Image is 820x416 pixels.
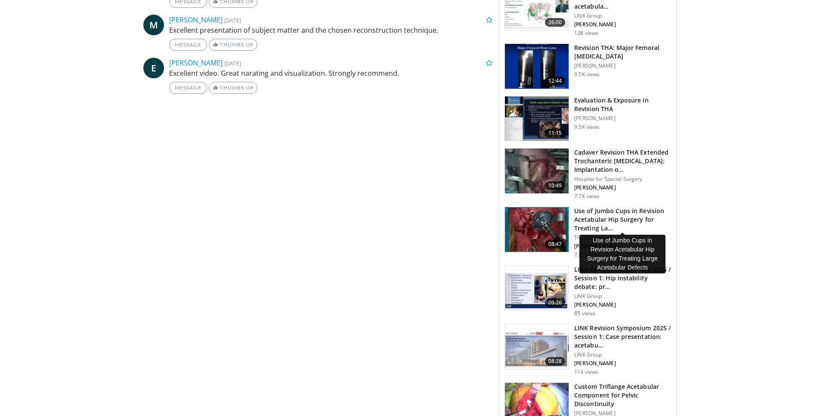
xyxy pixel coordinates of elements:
[574,184,671,191] p: [PERSON_NAME]
[574,360,671,367] p: [PERSON_NAME]
[209,82,257,94] a: Thumbs Up
[545,298,566,307] span: 09:26
[574,310,595,317] p: 85 views
[574,382,671,408] h3: Custom Triflange Acetabular Component for Pelvic Discontinuity
[143,15,164,35] a: M
[574,207,671,233] h3: Use of Jumbo Cups in Revision Acetabular Hip Surgery for Treating La…
[574,148,671,174] h3: Cadaver Revision THA Extended Trochanteric [MEDICAL_DATA]: Implantation o…
[574,30,598,37] p: 128 views
[545,18,566,27] span: 26:00
[504,207,671,258] a: 08:47 Use of Jumbo Cups in Revision Acetabular Hip Surgery for Treating La… The Event 2014 [PERSO...
[504,324,671,376] a: 08:28 LINK Revision Symposium 2025 / Session 1: Case presentation: acetabu… LINK Group [PERSON_NA...
[574,243,671,250] p: [PERSON_NAME]
[224,16,241,24] small: [DATE]
[574,43,671,61] h3: Revision THA: Major Femoral [MEDICAL_DATA]
[574,124,600,130] p: 9.5K views
[545,129,566,137] span: 11:15
[574,251,600,258] p: 7.8K views
[143,58,164,78] a: E
[169,39,207,51] a: Message
[545,240,566,248] span: 08:47
[224,59,241,67] small: [DATE]
[574,234,671,241] p: The Event 2014
[574,293,671,300] p: LINK Group
[169,82,207,94] a: Message
[169,25,493,35] p: Excellent presentation of subject matter and the chosen reconstruction technique.
[169,58,223,68] a: [PERSON_NAME]
[169,15,223,25] a: [PERSON_NAME]
[574,62,671,69] p: [PERSON_NAME]
[505,96,569,141] img: 280406_0000_1.png.150x105_q85_crop-smart_upscale.jpg
[505,324,569,369] img: e1cbb828-435c-4e91-8169-8a676bbb0d99.150x105_q85_crop-smart_upscale.jpg
[574,193,600,200] p: 7.7K views
[574,351,671,358] p: LINK Group
[504,148,671,200] a: 10:49 Cadaver Revision THA Extended Trochanteric [MEDICAL_DATA]: Implantation o… Hospital for Spe...
[505,44,569,89] img: 38436_0000_3.png.150x105_q85_crop-smart_upscale.jpg
[504,43,671,89] a: 12:44 Revision THA: Major Femoral [MEDICAL_DATA] [PERSON_NAME] 9.5K views
[574,71,600,78] p: 9.5K views
[574,369,598,376] p: 114 views
[574,301,671,308] p: [PERSON_NAME]
[574,115,671,122] p: [PERSON_NAME]
[505,149,569,193] img: 13664fb8-4114-4b8e-9479-4e092e59d291.150x105_q85_crop-smart_upscale.jpg
[505,207,569,252] img: 34bbd5dc-a350-4368-ab0b-290a10c690be.150x105_q85_crop-smart_upscale.jpg
[545,77,566,85] span: 12:44
[504,265,671,317] a: 09:26 LINK Revision Symposium 2025 / Session 1: Hip instability debate: pr… LINK Group [PERSON_NA...
[545,181,566,190] span: 10:49
[545,357,566,366] span: 08:28
[579,235,665,273] div: Use of Jumbo Cups in Revision Acetabular Hip Surgery for Treating Large Acetabular Defects
[209,39,257,51] a: Thumbs Up
[574,12,671,19] p: LINK Group
[504,96,671,142] a: 11:15 Evaluation & Exposure in Revision THA [PERSON_NAME] 9.5K views
[574,176,671,183] p: Hospital for Special Surgery
[574,21,671,28] p: [PERSON_NAME]
[574,265,671,291] h3: LINK Revision Symposium 2025 / Session 1: Hip instability debate: pr…
[169,68,493,78] p: Excellent video. Great narating and visualization. Strongly recommend.
[574,324,671,350] h3: LINK Revision Symposium 2025 / Session 1: Case presentation: acetabu…
[505,266,569,310] img: 50f614df-7187-4566-9491-b6d63872c174.150x105_q85_crop-smart_upscale.jpg
[574,96,671,113] h3: Evaluation & Exposure in Revision THA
